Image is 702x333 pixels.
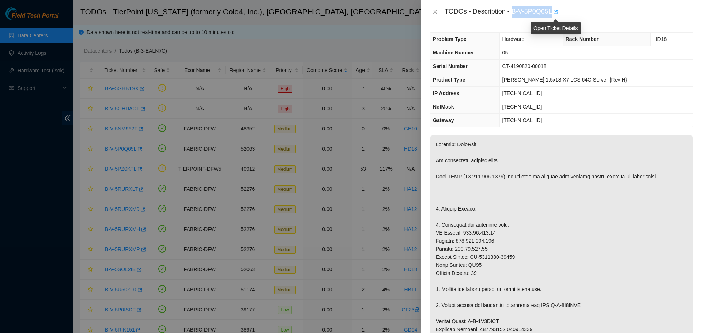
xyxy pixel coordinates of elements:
[566,36,599,42] span: Rack Number
[433,77,465,83] span: Product Type
[433,36,467,42] span: Problem Type
[445,6,693,18] div: TODOs - Description - B-V-5P0Q65L
[653,36,667,42] span: HD18
[433,104,454,110] span: NetMask
[432,9,438,15] span: close
[433,90,459,96] span: IP Address
[433,117,454,123] span: Gateway
[430,8,440,15] button: Close
[433,50,474,56] span: Machine Number
[502,90,542,96] span: [TECHNICAL_ID]
[502,63,547,69] span: CT-4190820-00018
[502,36,525,42] span: Hardware
[502,50,508,56] span: 05
[433,63,468,69] span: Serial Number
[502,117,542,123] span: [TECHNICAL_ID]
[531,22,581,34] div: Open Ticket Details
[502,77,627,83] span: [PERSON_NAME] 1.5x18-X7 LCS 64G Server {Rev H}
[502,104,542,110] span: [TECHNICAL_ID]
